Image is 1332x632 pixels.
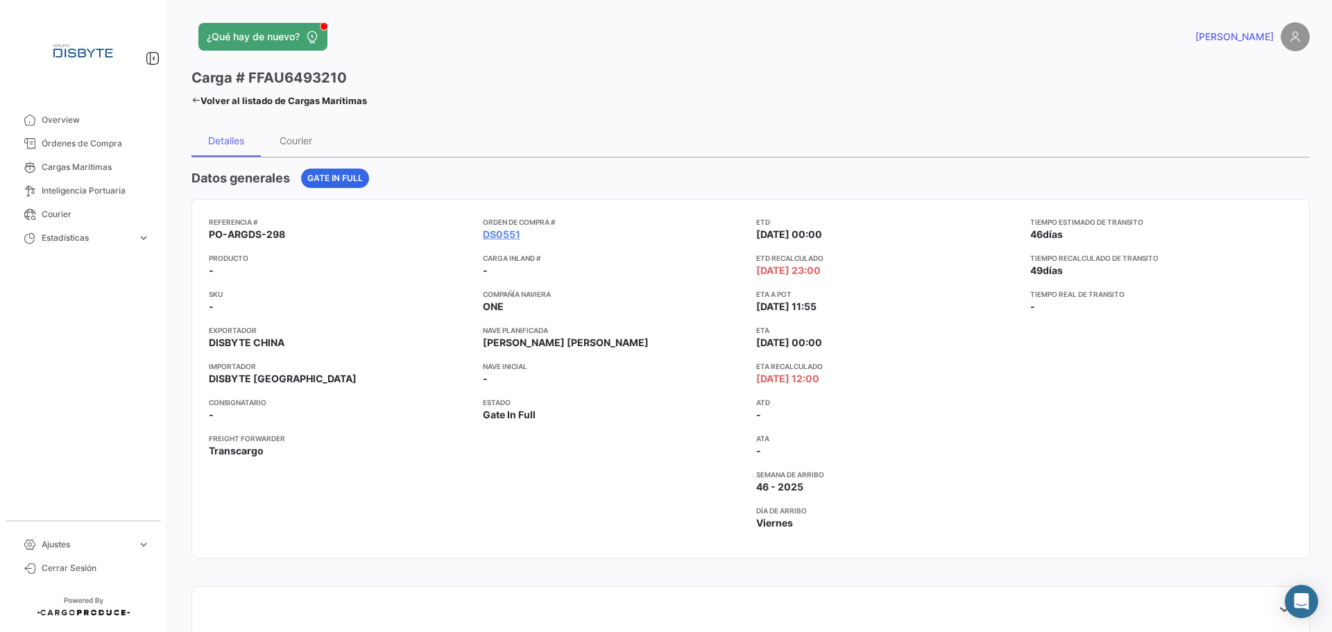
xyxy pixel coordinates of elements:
span: - [209,408,214,422]
span: [DATE] 00:00 [756,228,822,241]
app-card-info-title: Referencia # [209,216,472,228]
span: Ajustes [42,538,132,551]
span: expand_more [137,232,150,244]
span: DISBYTE [GEOGRAPHIC_DATA] [209,372,357,386]
span: PO-ARGDS-298 [209,228,285,241]
a: Inteligencia Portuaria [11,179,155,203]
span: Cerrar Sesión [42,562,150,574]
span: Courier [42,208,150,221]
a: Órdenes de Compra [11,132,155,155]
span: 46 [1030,228,1043,240]
a: DS0551 [483,228,520,241]
app-card-info-title: SKU [209,289,472,300]
a: Volver al listado de Cargas Marítimas [191,91,367,110]
span: - [1030,300,1035,312]
a: Cargas Marítimas [11,155,155,179]
span: [PERSON_NAME] [1195,30,1274,44]
div: Abrir Intercom Messenger [1285,585,1318,618]
span: Cargas Marítimas [42,161,150,173]
span: ONE [483,300,504,314]
span: [DATE] 12:00 [756,372,819,386]
span: [DATE] 23:00 [756,264,821,277]
app-card-info-title: Exportador [209,325,472,336]
span: días [1043,228,1063,240]
app-card-info-title: Producto [209,253,472,264]
span: Overview [42,114,150,126]
app-card-info-title: Orden de Compra # [483,216,746,228]
span: Órdenes de Compra [42,137,150,150]
span: - [209,264,214,277]
app-card-info-title: ATD [756,397,1019,408]
span: - [756,444,761,458]
span: Gate In Full [483,408,536,422]
app-card-info-title: Consignatario [209,397,472,408]
app-card-info-title: Estado [483,397,746,408]
app-card-info-title: Carga inland # [483,253,746,264]
a: Overview [11,108,155,132]
h3: Carga # FFAU6493210 [191,68,347,87]
span: - [483,264,488,277]
span: 49 [1030,264,1043,276]
span: - [483,372,488,386]
span: Estadísticas [42,232,132,244]
span: [DATE] 00:00 [756,336,822,350]
span: - [756,408,761,422]
app-card-info-title: ETD [756,216,1019,228]
app-card-info-title: Tiempo estimado de transito [1030,216,1293,228]
span: días [1043,264,1063,276]
app-card-info-title: Nave planificada [483,325,746,336]
span: Transcargo [209,444,264,458]
span: Gate In Full [307,172,363,185]
app-card-info-title: Tiempo real de transito [1030,289,1293,300]
app-card-info-title: Tiempo recalculado de transito [1030,253,1293,264]
img: placeholder-user.png [1281,22,1310,51]
app-card-info-title: Importador [209,361,472,372]
app-card-info-title: Nave inicial [483,361,746,372]
span: ¿Qué hay de nuevo? [207,30,300,44]
div: Courier [280,135,312,146]
span: Inteligencia Portuaria [42,185,150,197]
img: Logo+disbyte.jpeg [49,17,118,86]
app-card-info-title: ETA a POT [756,289,1019,300]
app-card-info-title: ATA [756,433,1019,444]
app-card-info-title: Semana de Arribo [756,469,1019,480]
app-card-info-title: ETA [756,325,1019,336]
app-card-info-title: ETD Recalculado [756,253,1019,264]
a: Courier [11,203,155,226]
span: expand_more [137,538,150,551]
app-card-info-title: Día de Arribo [756,505,1019,516]
span: 46 - 2025 [756,480,803,494]
app-card-info-title: Compañía naviera [483,289,746,300]
span: [PERSON_NAME] [PERSON_NAME] [483,336,649,348]
span: DISBYTE CHINA [209,336,284,350]
app-card-info-title: Freight Forwarder [209,433,472,444]
span: Viernes [756,516,793,530]
app-card-info-title: ETA Recalculado [756,361,1019,372]
div: Detalles [208,135,244,146]
button: ¿Qué hay de nuevo? [198,23,327,51]
span: [DATE] 11:55 [756,300,817,314]
h4: Datos generales [191,169,290,188]
span: - [209,300,214,314]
